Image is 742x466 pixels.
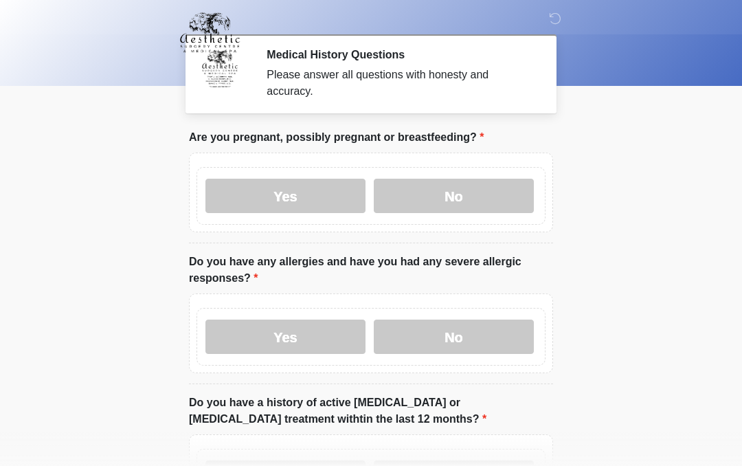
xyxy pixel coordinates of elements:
[205,179,366,213] label: Yes
[199,48,240,89] img: Agent Avatar
[189,129,484,146] label: Are you pregnant, possibly pregnant or breastfeeding?
[374,320,534,354] label: No
[205,320,366,354] label: Yes
[189,254,553,287] label: Do you have any allergies and have you had any severe allergic responses?
[189,395,553,428] label: Do you have a history of active [MEDICAL_DATA] or [MEDICAL_DATA] treatment withtin the last 12 mo...
[267,67,532,100] div: Please answer all questions with honesty and accuracy.
[175,10,245,54] img: Aesthetic Surgery Centre, PLLC Logo
[374,179,534,213] label: No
